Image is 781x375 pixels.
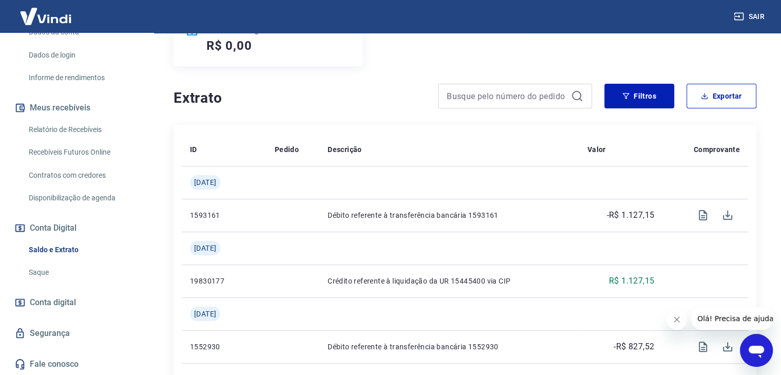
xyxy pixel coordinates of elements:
[609,275,654,287] p: R$ 1.127,15
[606,209,654,221] p: -R$ 1.127,15
[587,144,606,155] p: Valor
[740,334,773,367] iframe: Botão para abrir a janela de mensagens
[190,144,197,155] p: ID
[25,119,141,140] a: Relatório de Recebíveis
[328,276,571,286] p: Crédito referente à liquidação da UR 15445400 via CIP
[691,307,773,330] iframe: Mensagem da empresa
[194,177,216,188] span: [DATE]
[604,84,674,108] button: Filtros
[12,291,141,314] a: Conta digital
[25,262,141,283] a: Saque
[190,342,258,352] p: 1552930
[12,322,141,345] a: Segurança
[447,88,567,104] input: Busque pelo número do pedido
[190,210,258,220] p: 1593161
[12,217,141,239] button: Conta Digital
[691,334,715,359] span: Visualizar
[328,210,571,220] p: Débito referente à transferência bancária 1593161
[715,334,740,359] span: Download
[614,341,654,353] p: -R$ 827,52
[691,203,715,228] span: Visualizar
[25,142,141,163] a: Recebíveis Futuros Online
[25,45,141,66] a: Dados de login
[694,144,740,155] p: Comprovante
[6,7,86,15] span: Olá! Precisa de ajuda?
[25,165,141,186] a: Contratos com credores
[25,239,141,260] a: Saldo e Extrato
[194,309,216,319] span: [DATE]
[275,144,299,155] p: Pedido
[12,1,79,32] img: Vindi
[687,84,756,108] button: Exportar
[174,88,426,108] h4: Extrato
[30,295,76,310] span: Conta digital
[12,97,141,119] button: Meus recebíveis
[666,309,687,330] iframe: Fechar mensagem
[732,7,769,26] button: Sair
[194,243,216,253] span: [DATE]
[206,38,252,54] h5: R$ 0,00
[328,144,362,155] p: Descrição
[25,188,141,209] a: Disponibilização de agenda
[190,276,258,286] p: 19830177
[25,67,141,88] a: Informe de rendimentos
[715,203,740,228] span: Download
[328,342,571,352] p: Débito referente à transferência bancária 1552930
